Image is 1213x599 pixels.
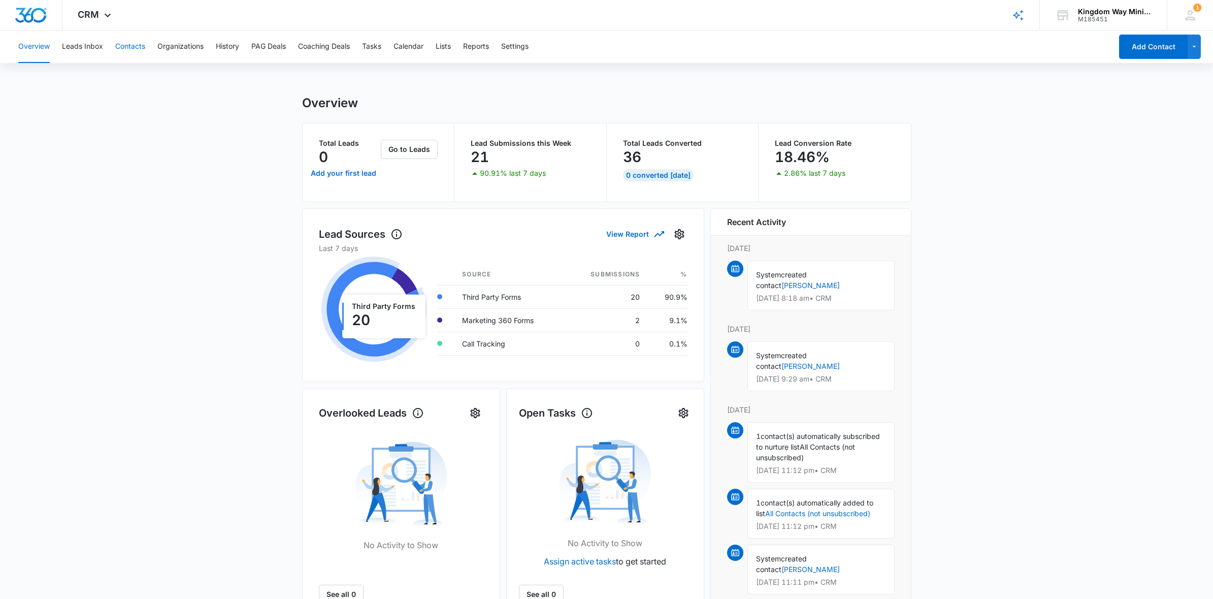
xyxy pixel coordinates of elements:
[648,264,687,286] th: %
[623,149,641,165] p: 36
[394,30,423,63] button: Calendar
[756,375,886,383] p: [DATE] 9:29 am • CRM
[756,351,781,360] span: System
[454,264,565,286] th: Source
[781,565,840,574] a: [PERSON_NAME]
[756,554,807,574] span: created contact
[454,332,565,355] td: Call Tracking
[756,270,781,279] span: System
[648,308,687,332] td: 9.1%
[565,264,648,286] th: Submissions
[302,96,358,111] h1: Overview
[756,295,886,302] p: [DATE] 8:18 am • CRM
[623,140,742,147] p: Total Leads Converted
[648,332,687,355] td: 0.1%
[765,509,870,518] a: All Contacts (not unsubscribed)
[1078,8,1152,16] div: account name
[319,140,379,147] p: Total Leads
[501,30,529,63] button: Settings
[756,523,886,530] p: [DATE] 11:12 pm • CRM
[471,149,489,165] p: 21
[362,30,381,63] button: Tasks
[648,285,687,308] td: 90.9%
[436,30,451,63] button: Lists
[675,405,692,421] button: Settings
[568,537,642,549] p: No Activity to Show
[454,285,565,308] td: Third Party Forms
[671,226,687,242] button: Settings
[727,324,895,334] p: [DATE]
[756,443,855,462] span: All Contacts (not unsubscribed)
[319,149,328,165] p: 0
[319,243,687,254] p: Last 7 days
[319,227,403,242] h1: Lead Sources
[298,30,350,63] button: Coaching Deals
[157,30,204,63] button: Organizations
[756,467,886,474] p: [DATE] 11:12 pm • CRM
[18,30,50,63] button: Overview
[756,498,873,518] span: contact(s) automatically added to list
[775,149,830,165] p: 18.46%
[781,281,840,290] a: [PERSON_NAME]
[727,404,895,415] p: [DATE]
[1193,4,1201,12] div: notifications count
[1078,16,1152,23] div: account id
[463,30,489,63] button: Reports
[544,556,616,566] a: Assign active tasks
[775,140,895,147] p: Lead Conversion Rate
[381,140,438,159] button: Go to Leads
[364,539,438,551] p: No Activity to Show
[756,554,781,563] span: System
[454,308,565,332] td: Marketing 360 Forms
[251,30,286,63] button: PAG Deals
[756,432,880,451] span: contact(s) automatically subscribed to nurture list
[216,30,239,63] button: History
[309,161,379,185] a: Add your first lead
[78,9,99,20] span: CRM
[756,270,807,290] span: created contact
[519,405,593,421] h1: Open Tasks
[756,498,761,507] span: 1
[62,30,103,63] button: Leads Inbox
[781,362,840,370] a: [PERSON_NAME]
[784,170,845,177] p: 2.86% last 7 days
[1193,4,1201,12] span: 1
[467,405,483,421] button: Settings
[756,579,886,586] p: [DATE] 11:11 pm • CRM
[623,169,694,181] div: 0 Converted [DATE]
[727,243,895,254] p: [DATE]
[565,285,648,308] td: 20
[756,351,807,370] span: created contact
[565,332,648,355] td: 0
[727,216,786,228] h6: Recent Activity
[319,405,424,421] h1: Overlooked Leads
[381,145,438,153] a: Go to Leads
[471,140,590,147] p: Lead Submissions this Week
[1119,35,1188,59] button: Add Contact
[480,170,546,177] p: 90.91% last 7 days
[115,30,145,63] button: Contacts
[565,308,648,332] td: 2
[756,432,761,440] span: 1
[544,555,666,568] p: to get started
[606,225,663,243] button: View Report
